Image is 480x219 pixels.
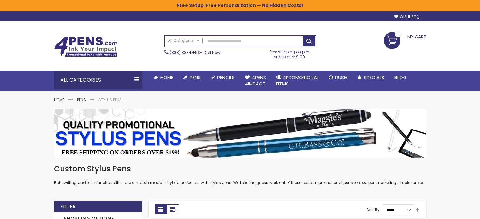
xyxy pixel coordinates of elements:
a: Wishlist [394,14,420,19]
a: All Categories [165,36,203,46]
a: Pens [178,71,206,84]
strong: Stylus Pens [98,97,122,102]
div: Free shipping on pen orders over $199 [263,47,316,60]
div: All Categories [54,71,142,89]
strong: Grid [155,204,167,214]
a: Home [54,97,64,102]
a: (888) 88-4PENS [170,50,200,55]
strong: Filter [60,203,76,210]
a: Home [149,71,178,84]
span: Specials [364,74,384,81]
span: 4PROMOTIONAL ITEMS [276,74,319,87]
span: Home [160,74,173,81]
img: 4Pens Custom Pens and Promotional Products [54,37,117,57]
h1: Custom Stylus Pens [54,164,426,174]
a: Blog [389,71,412,84]
img: Stylus Pens [54,109,426,158]
span: All Categories [168,38,199,43]
a: 4Pens4impact [240,71,271,91]
label: Sort By [366,207,380,212]
a: Pencils [206,71,240,84]
a: Specials [352,71,389,84]
span: - Call Now! [170,50,221,55]
div: Both writing and tech functionalities are a match made in hybrid perfection with stylus pens. We ... [54,164,426,186]
a: 4PROMOTIONALITEMS [271,71,324,91]
span: Rush [335,74,347,81]
span: Pencils [217,74,235,81]
span: 4Pens 4impact [245,74,266,87]
a: Pens [77,97,86,102]
span: Pens [190,74,201,81]
span: Blog [394,74,407,81]
a: Rush [324,71,352,84]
